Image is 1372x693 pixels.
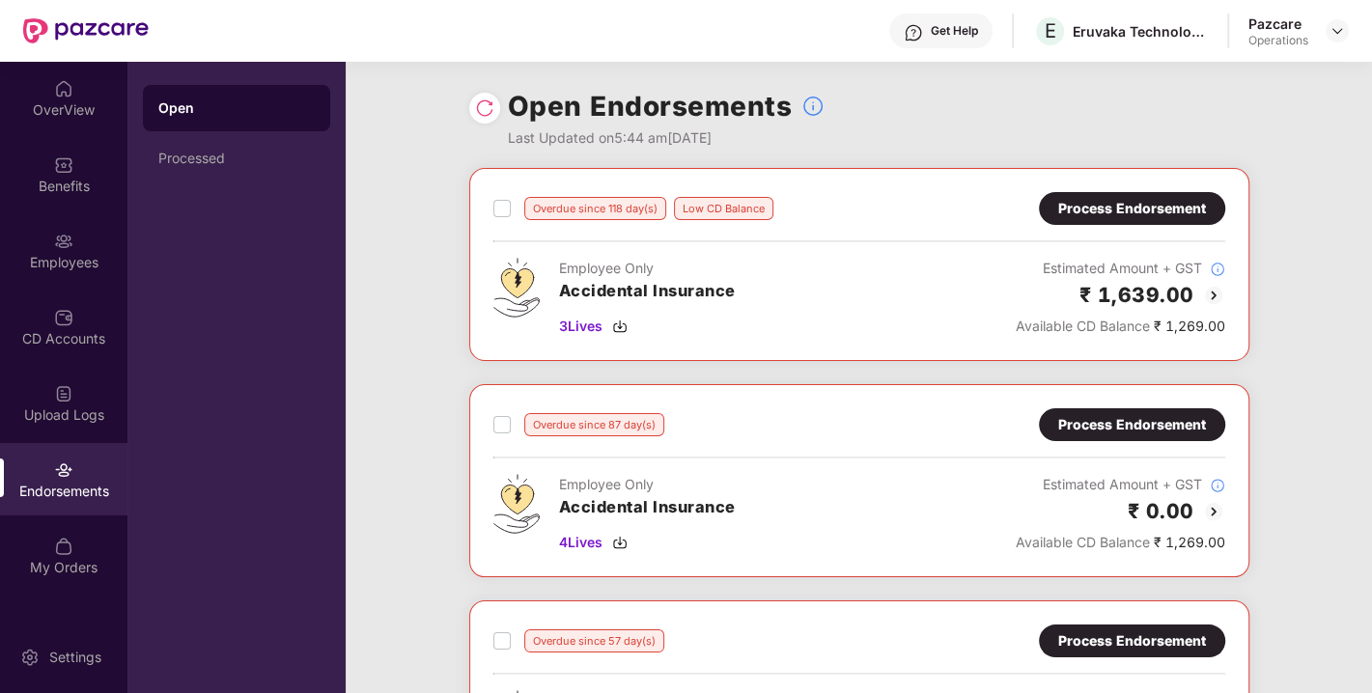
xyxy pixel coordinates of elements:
span: 3 Lives [559,316,602,337]
div: Overdue since 87 day(s) [524,413,664,436]
img: svg+xml;base64,PHN2ZyBpZD0iQ0RfQWNjb3VudHMiIGRhdGEtbmFtZT0iQ0QgQWNjb3VudHMiIHhtbG5zPSJodHRwOi8vd3... [54,308,73,327]
img: svg+xml;base64,PHN2ZyBpZD0iU2V0dGluZy0yMHgyMCIgeG1sbnM9Imh0dHA6Ly93d3cudzMub3JnLzIwMDAvc3ZnIiB3aW... [20,648,40,667]
span: Available CD Balance [1016,318,1150,334]
div: Get Help [931,23,978,39]
h2: ₹ 0.00 [1128,495,1194,527]
img: svg+xml;base64,PHN2ZyBpZD0iSW5mb18tXzMyeDMyIiBkYXRhLW5hbWU9IkluZm8gLSAzMngzMiIgeG1sbnM9Imh0dHA6Ly... [1210,262,1225,277]
div: Process Endorsement [1058,414,1206,435]
img: svg+xml;base64,PHN2ZyBpZD0iRG93bmxvYWQtMzJ4MzIiIHhtbG5zPSJodHRwOi8vd3d3LnczLm9yZy8yMDAwL3N2ZyIgd2... [612,319,628,334]
img: svg+xml;base64,PHN2ZyB4bWxucz0iaHR0cDovL3d3dy53My5vcmcvMjAwMC9zdmciIHdpZHRoPSI0OS4zMjEiIGhlaWdodD... [493,258,540,318]
span: 4 Lives [559,532,602,553]
div: Overdue since 57 day(s) [524,629,664,652]
div: Last Updated on 5:44 am[DATE] [508,127,826,149]
h1: Open Endorsements [508,85,793,127]
div: ₹ 1,269.00 [1016,532,1225,553]
div: ₹ 1,269.00 [1016,316,1225,337]
div: Overdue since 118 day(s) [524,197,666,220]
img: New Pazcare Logo [23,18,149,43]
div: Pazcare [1248,14,1308,33]
img: svg+xml;base64,PHN2ZyBpZD0iQmFjay0yMHgyMCIgeG1sbnM9Imh0dHA6Ly93d3cudzMub3JnLzIwMDAvc3ZnIiB3aWR0aD... [1202,500,1225,523]
img: svg+xml;base64,PHN2ZyBpZD0iSW5mb18tXzMyeDMyIiBkYXRhLW5hbWU9IkluZm8gLSAzMngzMiIgeG1sbnM9Imh0dHA6Ly... [1210,478,1225,493]
div: Operations [1248,33,1308,48]
div: Eruvaka Technologies Private Limited [1073,22,1208,41]
img: svg+xml;base64,PHN2ZyBpZD0iSW5mb18tXzMyeDMyIiBkYXRhLW5hbWU9IkluZm8gLSAzMngzMiIgeG1sbnM9Imh0dHA6Ly... [801,95,825,118]
h3: Accidental Insurance [559,279,736,304]
div: Low CD Balance [674,197,773,220]
div: Estimated Amount + GST [1016,258,1225,279]
img: svg+xml;base64,PHN2ZyBpZD0iTXlfT3JkZXJzIiBkYXRhLW5hbWU9Ik15IE9yZGVycyIgeG1sbnM9Imh0dHA6Ly93d3cudz... [54,537,73,556]
img: svg+xml;base64,PHN2ZyBpZD0iUmVsb2FkLTMyeDMyIiB4bWxucz0iaHR0cDovL3d3dy53My5vcmcvMjAwMC9zdmciIHdpZH... [475,98,494,118]
div: Open [158,98,315,118]
span: Available CD Balance [1016,534,1150,550]
div: Employee Only [559,258,736,279]
span: E [1045,19,1056,42]
img: svg+xml;base64,PHN2ZyBpZD0iRW1wbG95ZWVzIiB4bWxucz0iaHR0cDovL3d3dy53My5vcmcvMjAwMC9zdmciIHdpZHRoPS... [54,232,73,251]
div: Processed [158,151,315,166]
div: Estimated Amount + GST [1016,474,1225,495]
img: svg+xml;base64,PHN2ZyB4bWxucz0iaHR0cDovL3d3dy53My5vcmcvMjAwMC9zdmciIHdpZHRoPSI0OS4zMjEiIGhlaWdodD... [493,474,540,534]
div: Process Endorsement [1058,630,1206,651]
h3: Accidental Insurance [559,495,736,520]
div: Employee Only [559,474,736,495]
img: svg+xml;base64,PHN2ZyBpZD0iVXBsb2FkX0xvZ3MiIGRhdGEtbmFtZT0iVXBsb2FkIExvZ3MiIHhtbG5zPSJodHRwOi8vd3... [54,384,73,403]
div: Process Endorsement [1058,198,1206,219]
img: svg+xml;base64,PHN2ZyBpZD0iRG93bmxvYWQtMzJ4MzIiIHhtbG5zPSJodHRwOi8vd3d3LnczLm9yZy8yMDAwL3N2ZyIgd2... [612,535,628,550]
div: Settings [43,648,107,667]
img: svg+xml;base64,PHN2ZyBpZD0iSG9tZSIgeG1sbnM9Imh0dHA6Ly93d3cudzMub3JnLzIwMDAvc3ZnIiB3aWR0aD0iMjAiIG... [54,79,73,98]
h2: ₹ 1,639.00 [1079,279,1194,311]
img: svg+xml;base64,PHN2ZyBpZD0iSGVscC0zMngzMiIgeG1sbnM9Imh0dHA6Ly93d3cudzMub3JnLzIwMDAvc3ZnIiB3aWR0aD... [904,23,923,42]
img: svg+xml;base64,PHN2ZyBpZD0iQmVuZWZpdHMiIHhtbG5zPSJodHRwOi8vd3d3LnczLm9yZy8yMDAwL3N2ZyIgd2lkdGg9Ij... [54,155,73,175]
img: svg+xml;base64,PHN2ZyBpZD0iQmFjay0yMHgyMCIgeG1sbnM9Imh0dHA6Ly93d3cudzMub3JnLzIwMDAvc3ZnIiB3aWR0aD... [1202,284,1225,307]
img: svg+xml;base64,PHN2ZyBpZD0iRHJvcGRvd24tMzJ4MzIiIHhtbG5zPSJodHRwOi8vd3d3LnczLm9yZy8yMDAwL3N2ZyIgd2... [1330,23,1345,39]
img: svg+xml;base64,PHN2ZyBpZD0iRW5kb3JzZW1lbnRzIiB4bWxucz0iaHR0cDovL3d3dy53My5vcmcvMjAwMC9zdmciIHdpZH... [54,460,73,480]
